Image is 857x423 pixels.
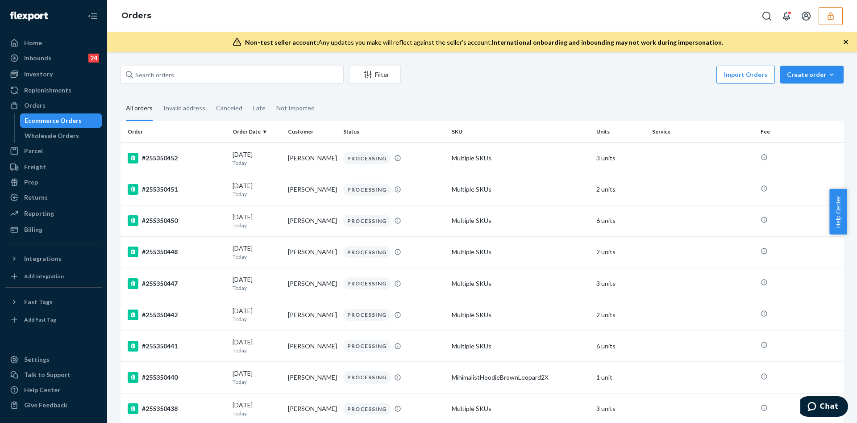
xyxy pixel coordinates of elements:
[343,309,391,321] div: PROCESSING
[5,51,102,65] a: Inbounds24
[233,284,281,292] p: Today
[284,331,340,362] td: [PERSON_NAME]
[233,150,281,167] div: [DATE]
[5,251,102,266] button: Integrations
[448,205,593,236] td: Multiple SKUs
[5,269,102,284] a: Add Integration
[233,401,281,417] div: [DATE]
[593,121,648,142] th: Units
[448,121,593,142] th: SKU
[24,272,64,280] div: Add Integration
[24,225,42,234] div: Billing
[284,362,340,393] td: [PERSON_NAME]
[343,340,391,352] div: PROCESSING
[593,299,648,331] td: 2 units
[448,174,593,205] td: Multiple SKUs
[233,347,281,354] p: Today
[448,331,593,362] td: Multiple SKUs
[233,190,281,198] p: Today
[233,378,281,385] p: Today
[163,96,205,120] div: Invalid address
[5,83,102,97] a: Replenishments
[288,128,336,135] div: Customer
[233,253,281,260] p: Today
[5,368,102,382] button: Talk to Support
[24,209,54,218] div: Reporting
[5,398,102,412] button: Give Feedback
[24,178,38,187] div: Prep
[24,385,60,394] div: Help Center
[452,373,589,382] div: MinimalistHoodieBrownLeopard2X
[5,352,102,367] a: Settings
[5,206,102,221] a: Reporting
[829,189,847,235] button: Help Center
[5,160,102,174] a: Freight
[343,152,391,164] div: PROCESSING
[593,362,648,393] td: 1 unit
[233,315,281,323] p: Today
[121,66,344,84] input: Search orders
[284,236,340,268] td: [PERSON_NAME]
[245,38,723,47] div: Any updates you make will reflect against the seller's account.
[343,371,391,383] div: PROCESSING
[593,205,648,236] td: 6 units
[126,96,153,121] div: All orders
[448,236,593,268] td: Multiple SKUs
[233,306,281,323] div: [DATE]
[229,121,284,142] th: Order Date
[24,101,46,110] div: Orders
[233,181,281,198] div: [DATE]
[448,142,593,174] td: Multiple SKUs
[128,341,225,352] div: #255350441
[5,383,102,397] a: Help Center
[340,121,448,142] th: Status
[24,38,42,47] div: Home
[593,142,648,174] td: 3 units
[24,297,53,306] div: Fast Tags
[649,121,757,142] th: Service
[233,275,281,292] div: [DATE]
[343,403,391,415] div: PROCESSING
[128,184,225,195] div: #255350451
[128,310,225,320] div: #255350442
[128,153,225,163] div: #255350452
[24,355,50,364] div: Settings
[284,142,340,174] td: [PERSON_NAME]
[284,268,340,299] td: [PERSON_NAME]
[5,98,102,113] a: Orders
[128,372,225,383] div: #255350440
[233,369,281,385] div: [DATE]
[245,38,318,46] span: Non-test seller account:
[121,121,229,142] th: Order
[253,96,266,120] div: Late
[349,70,400,79] div: Filter
[593,236,648,268] td: 2 units
[24,70,53,79] div: Inventory
[121,11,151,21] a: Orders
[24,401,67,410] div: Give Feedback
[343,215,391,227] div: PROCESSING
[24,147,43,155] div: Parcel
[778,7,795,25] button: Open notifications
[5,295,102,309] button: Fast Tags
[343,277,391,289] div: PROCESSING
[797,7,815,25] button: Open account menu
[349,66,401,84] button: Filter
[800,396,848,419] iframe: Opens a widget where you can chat to one of our agents
[757,121,844,142] th: Fee
[10,12,48,21] img: Flexport logo
[5,144,102,158] a: Parcel
[233,244,281,260] div: [DATE]
[5,313,102,327] a: Add Fast Tag
[216,96,242,120] div: Canceled
[716,66,775,84] button: Import Orders
[128,247,225,257] div: #255350448
[758,7,776,25] button: Open Search Box
[24,370,71,379] div: Talk to Support
[20,129,102,143] a: Wholesale Orders
[25,131,79,140] div: Wholesale Orders
[114,3,158,29] ol: breadcrumbs
[593,268,648,299] td: 3 units
[233,222,281,229] p: Today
